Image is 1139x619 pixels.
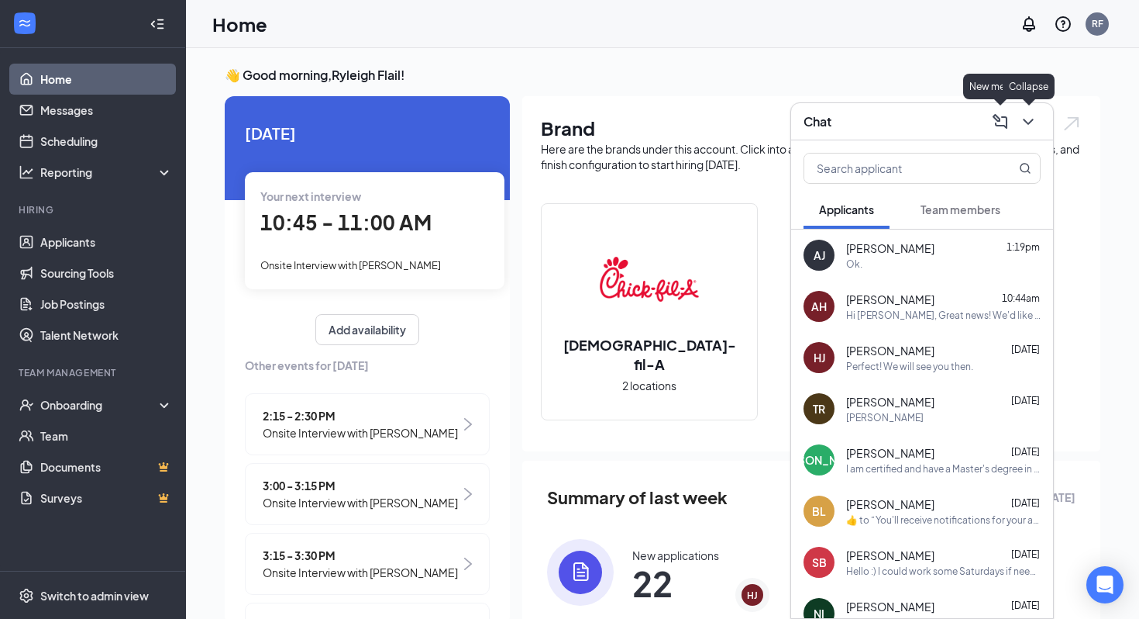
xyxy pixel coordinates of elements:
svg: WorkstreamLogo [17,16,33,31]
span: Applicants [819,202,874,216]
div: Onboarding [40,397,160,413]
div: ​👍​ to “ You'll receive notifications for your application for Part-time Daytime Front of House T... [846,514,1041,527]
span: 2 locations [622,377,676,394]
span: 22 [632,569,719,597]
span: [DATE] [245,121,490,145]
div: HJ [814,350,825,365]
span: [PERSON_NAME] [846,394,934,410]
svg: MagnifyingGlass [1019,162,1031,175]
div: RF [1092,17,1103,30]
img: Chick-fil-A [600,230,699,329]
button: ComposeMessage [988,109,1013,134]
span: [DATE] [1011,600,1040,611]
h1: Brand [541,115,1082,141]
span: [DATE] [1011,497,1040,509]
span: 1:19pm [1007,241,1040,253]
div: [PERSON_NAME] [846,411,924,424]
input: Search applicant [804,154,988,183]
svg: Notifications [1020,15,1038,33]
span: 10:44am [1002,292,1040,304]
div: BL [812,503,826,519]
span: Summary of last week [547,484,728,511]
span: [PERSON_NAME] [846,445,934,461]
span: [PERSON_NAME] [846,599,934,614]
a: DocumentsCrown [40,451,173,482]
span: [PERSON_NAME] [846,496,934,512]
span: [PERSON_NAME] [846,240,934,256]
div: Team Management [19,366,170,379]
span: [DATE] [1011,446,1040,458]
a: Home [40,64,173,95]
svg: ComposeMessage [991,112,1010,131]
a: SurveysCrown [40,482,173,514]
div: New message [963,74,1037,99]
div: Hello :) I could work some Saturdays if needed. I have two kids ages [DEMOGRAPHIC_DATA]. I'm a si... [846,565,1041,578]
img: open.6027fd2a22e1237b5b06.svg [1062,115,1082,133]
span: [PERSON_NAME] [846,548,934,563]
span: Other events for [DATE] [245,357,490,374]
span: Onsite Interview with [PERSON_NAME] [263,564,458,581]
div: Hiring [19,203,170,216]
span: 3:00 - 3:15 PM [263,477,458,494]
div: Perfect! We will see you then. [846,360,973,373]
h3: Chat [803,113,831,130]
span: Onsite Interview with [PERSON_NAME] [263,494,458,511]
div: AH [811,299,827,314]
span: [PERSON_NAME] [846,343,934,358]
span: 10:45 - 11:00 AM [260,209,432,235]
svg: Settings [19,588,34,603]
svg: QuestionInfo [1054,15,1072,33]
img: icon [547,539,614,606]
div: SB [812,555,827,570]
span: Team members [920,202,1000,216]
svg: Analysis [19,164,34,180]
svg: Collapse [150,16,165,32]
svg: ChevronDown [1019,112,1037,131]
div: HJ [747,589,758,602]
div: [PERSON_NAME] [774,452,864,468]
div: Switch to admin view [40,588,149,603]
a: Job Postings [40,289,173,320]
div: Collapse [1003,74,1055,99]
div: I am certified and have a Master's degree in HR. My background can be available real fast since I... [846,462,1041,475]
a: Team [40,420,173,451]
span: [PERSON_NAME] [846,292,934,307]
div: AJ [814,247,825,263]
button: ChevronDown [1016,109,1041,134]
div: Here are the brands under this account. Click into a brand to see your locations, managers, job p... [541,141,1082,172]
span: [DATE] [1011,395,1040,406]
svg: UserCheck [19,397,34,413]
div: TR [813,401,825,417]
a: Talent Network [40,320,173,351]
div: Hi [PERSON_NAME], Great news! We'd like to invite you to an interview with us for Part-time Dayti... [846,309,1041,322]
h3: 👋 Good morning, Ryleigh Flail ! [225,67,1100,84]
span: [DATE] [1011,344,1040,355]
span: 2:15 - 2:30 PM [263,407,458,424]
div: Ok. [846,258,862,271]
span: Your next interview [260,189,361,203]
a: Scheduling [40,126,173,157]
a: Applicants [40,227,173,258]
button: Add availability [315,314,419,345]
span: [DATE] [1011,548,1040,560]
span: Onsite Interview with [PERSON_NAME] [263,424,458,441]
div: New applications [632,548,719,563]
span: 3:15 - 3:30 PM [263,547,458,564]
a: Messages [40,95,173,126]
div: Open Intercom Messenger [1086,566,1124,603]
a: Sourcing Tools [40,258,173,289]
span: Onsite Interview with [PERSON_NAME] [260,259,441,271]
div: Reporting [40,164,174,180]
h2: [DEMOGRAPHIC_DATA]-fil-A [542,335,757,374]
h1: Home [212,11,267,37]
